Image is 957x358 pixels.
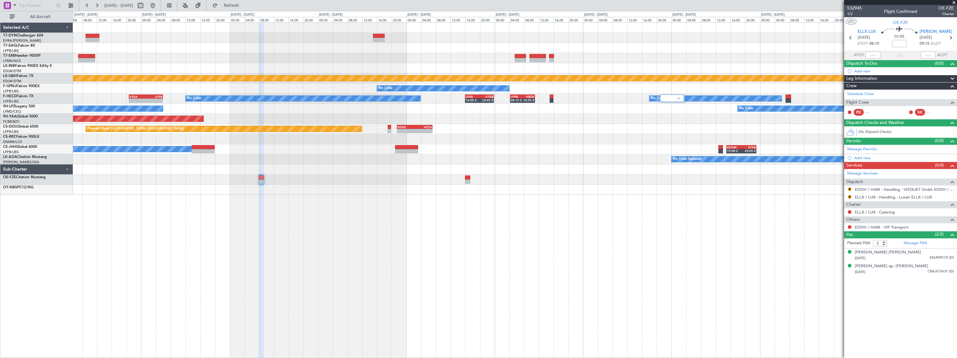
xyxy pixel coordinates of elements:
[3,115,38,118] a: 9H-YAAGlobal 5000
[935,162,944,168] span: (0/4)
[3,105,15,108] span: 9H-LPZ
[3,94,17,98] span: F-HECD
[377,17,392,22] div: 16:00
[407,12,431,17] div: [DATE] - [DATE]
[421,17,436,22] div: 04:00
[398,125,415,129] div: EGKK
[3,54,15,58] span: T7-EMI
[855,187,954,192] a: EDDH / HAM - Handling - VISTAJET Gmbh EDDH / HAM
[847,11,862,17] span: 1/2
[927,110,940,115] div: - -
[761,12,785,17] div: [DATE] - [DATE]
[231,12,254,17] div: [DATE] - [DATE]
[289,17,303,22] div: 16:00
[126,17,141,22] div: 20:00
[727,145,741,149] div: EDDM
[479,95,493,98] div: KTEB
[3,44,18,48] span: T7-EAGL
[3,145,16,149] span: CS-JHH
[920,35,932,41] span: [DATE]
[928,269,954,274] span: CBAJG7AUY (ID)
[865,110,879,115] div: - -
[480,17,495,22] div: 20:00
[866,52,880,59] input: --:--
[3,34,17,37] span: T7-DYN
[392,17,406,22] div: 20:00
[846,216,860,223] span: Others
[819,17,834,22] div: 16:00
[3,74,17,78] span: LX-GBH
[3,64,15,68] span: LX-INB
[846,231,853,238] span: Pax
[846,179,863,186] span: Dispatch
[3,145,37,149] a: CS-JHHGlobal 6000
[884,8,917,15] div: Flight Confirmed
[522,95,534,98] div: KBOS
[584,12,608,17] div: [DATE] - [DATE]
[511,98,522,102] div: 04:15 Z
[701,17,716,22] div: 08:00
[3,115,17,118] span: 9H-YAA
[745,17,760,22] div: 20:00
[3,109,21,114] a: LFMD/CEQ
[3,89,19,94] a: LFPB/LBG
[156,17,171,22] div: 04:00
[3,140,22,144] a: DNMM/LOS
[939,5,954,11] span: OE-FZE
[3,125,38,129] a: CS-DOUGlobal 6500
[858,41,868,47] span: ETOT
[379,84,393,93] div: No Crew
[858,129,957,136] div: (No Dispatch Checks)
[16,15,65,19] span: All Aircraft
[869,41,879,47] span: 08:10
[495,17,509,22] div: 00:00
[727,149,741,152] div: 15:00 Z
[97,17,112,22] div: 12:00
[716,17,730,22] div: 12:00
[3,84,40,88] a: F-GPNJFalcon 900EX
[935,231,944,237] span: (2/2)
[7,12,67,22] button: All Aircraft
[3,54,40,58] a: T7-EMIHawker 900XP
[846,138,861,145] span: Permits
[259,17,274,22] div: 08:00
[479,98,493,102] div: 23:45 Z
[274,17,289,22] div: 12:00
[741,149,756,152] div: 23:05 Z
[187,94,201,103] div: No Crew
[146,95,162,98] div: LFPB
[3,186,33,189] a: OY-NBSPC12/NG
[583,17,598,22] div: 00:00
[496,12,519,17] div: [DATE] - [DATE]
[855,225,909,230] a: EDDH / HAM - VIP Transport
[937,52,947,58] span: ALDT
[511,95,522,98] div: LFPB
[3,105,35,108] a: 9H-LPZLegacy 500
[186,17,200,22] div: 12:00
[406,17,421,22] div: 00:00
[319,12,343,17] div: [DATE] - [DATE]
[141,17,156,22] div: 00:00
[3,64,52,68] a: LX-INBFalcon 900EX EASy II
[3,38,41,43] a: EVRA/[PERSON_NAME]
[333,17,348,22] div: 04:00
[846,19,856,24] button: UTC
[893,19,908,26] span: OE-FZE
[244,17,259,22] div: 04:00
[672,12,696,17] div: [DATE] - [DATE]
[804,17,819,22] div: 12:00
[3,74,33,78] a: LX-GBHFalcon 7X
[3,160,39,164] a: [PERSON_NAME]/QSA
[846,60,877,67] span: Dispatch To-Dos
[554,17,568,22] div: 16:00
[730,17,745,22] div: 16:00
[848,187,851,191] button: R
[671,17,686,22] div: 00:00
[524,17,539,22] div: 08:00
[673,155,701,164] div: No Crew Sabadell
[3,175,16,179] span: OE-FZE
[3,186,17,189] span: OY-NBS
[3,135,16,139] span: CS-RRC
[466,95,479,98] div: LFPB
[509,17,524,22] div: 04:00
